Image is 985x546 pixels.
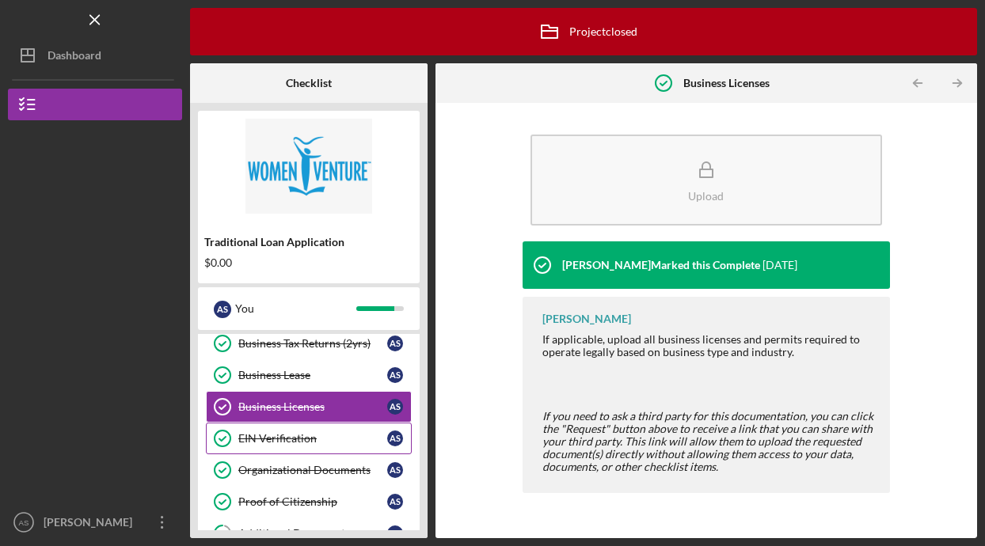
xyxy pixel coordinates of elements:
[238,337,387,350] div: Business Tax Returns (2yrs)
[204,256,413,269] div: $0.00
[235,295,356,322] div: You
[40,506,143,542] div: [PERSON_NAME]
[763,259,797,271] time: 2025-01-08 22:10
[387,399,403,415] div: A S
[387,336,403,351] div: A S
[286,77,332,89] b: Checklist
[206,359,412,391] a: Business LeaseAS
[198,119,420,214] img: Product logo
[387,430,403,446] div: A S
[238,464,387,476] div: Organizational Documents
[238,527,387,540] div: Additional Documents
[387,494,403,510] div: A S
[562,259,760,271] div: [PERSON_NAME] Marked this Complete
[530,12,637,51] div: Project closed
[531,135,883,226] button: Upload
[238,369,387,381] div: Business Lease
[206,423,412,454] a: EIN VerificationAS
[48,40,101,75] div: Dashboard
[387,367,403,383] div: A S
[542,409,873,473] span: If you need to ask a third party for this documentation, you can click the "Request" button above...
[238,400,387,413] div: Business Licenses
[387,525,403,541] div: A S
[542,333,875,358] div: If applicable, upload all business licenses and permits required to operate legally based on busi...
[8,506,182,538] button: AS[PERSON_NAME]
[206,328,412,359] a: Business Tax Returns (2yrs)AS
[387,462,403,478] div: A S
[238,495,387,508] div: Proof of Citizenship
[238,432,387,445] div: EIN Verification
[8,40,182,71] button: Dashboard
[214,301,231,318] div: A S
[542,313,631,325] div: [PERSON_NAME]
[206,486,412,518] a: Proof of CitizenshipAS
[218,529,227,539] tspan: 21
[204,236,413,248] div: Traditional Loan Application
[688,190,724,202] div: Upload
[206,454,412,486] a: Organizational DocumentsAS
[19,518,29,527] text: AS
[683,77,770,89] b: Business Licenses
[206,391,412,423] a: Business LicensesAS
